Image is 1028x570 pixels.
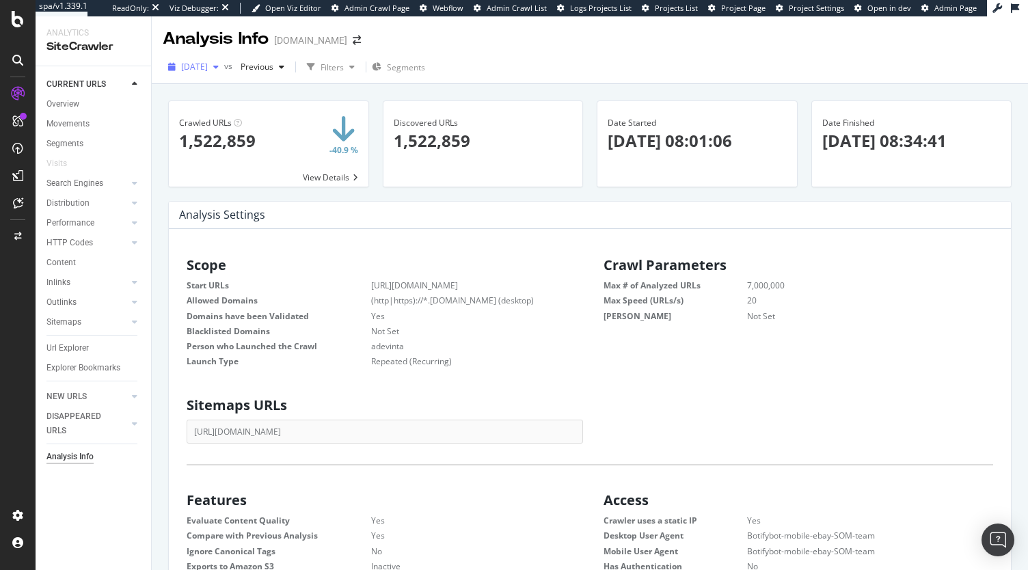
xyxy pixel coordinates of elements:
[433,3,463,13] span: Webflow
[337,355,576,367] dd: Repeated (Recurring)
[163,56,224,78] button: [DATE]
[604,493,1000,508] h2: Access
[337,280,576,291] dd: [URL][DOMAIN_NAME]
[224,60,235,72] span: vs
[337,530,576,541] dd: Yes
[187,530,371,541] dt: Compare with Previous Analysis
[608,117,656,128] span: Date Started
[46,409,128,438] a: DISAPPEARED URLS
[46,157,67,171] div: Visits
[713,515,993,526] dd: Yes
[713,545,993,557] dd: Botifybot-mobile-ebay-SOM-team
[46,77,128,92] a: CURRENT URLS
[46,256,141,270] a: Content
[487,3,547,13] span: Admin Crawl List
[187,420,583,444] div: [URL][DOMAIN_NAME]
[46,236,128,250] a: HTTP Codes
[235,61,273,72] span: Previous
[321,62,344,73] div: Filters
[187,310,371,322] dt: Domains have been Validated
[187,280,371,291] dt: Start URLs
[46,176,128,191] a: Search Engines
[235,56,290,78] button: Previous
[708,3,766,14] a: Project Page
[713,310,993,322] dd: Not Set
[46,409,116,438] div: DISAPPEARED URLS
[46,97,141,111] a: Overview
[604,258,1000,273] h2: Crawl Parameters
[46,157,81,171] a: Visits
[46,315,128,329] a: Sitemaps
[713,280,993,291] dd: 7,000,000
[46,275,128,290] a: Inlinks
[46,341,89,355] div: Url Explorer
[181,61,208,72] span: 2025 Oct. 13th
[776,3,844,14] a: Project Settings
[46,196,90,211] div: Distribution
[187,355,371,367] dt: Launch Type
[46,295,128,310] a: Outlinks
[604,530,747,541] dt: Desktop User Agent
[187,295,371,306] dt: Allowed Domains
[46,137,141,151] a: Segments
[387,62,425,73] span: Segments
[46,390,87,404] div: NEW URLS
[112,3,149,14] div: ReadOnly:
[46,450,94,464] div: Analysis Info
[608,129,787,152] p: [DATE] 08:01:06
[46,117,141,131] a: Movements
[921,3,977,14] a: Admin Page
[46,256,76,270] div: Content
[854,3,911,14] a: Open in dev
[982,524,1014,556] div: Open Intercom Messenger
[265,3,321,13] span: Open Viz Editor
[46,315,81,329] div: Sitemaps
[822,129,1001,152] p: [DATE] 08:34:41
[604,295,747,306] dt: Max Speed (URLs/s)
[163,27,269,51] div: Analysis Info
[46,295,77,310] div: Outlinks
[252,3,321,14] a: Open Viz Editor
[337,515,576,526] dd: Yes
[344,3,409,13] span: Admin Crawl Page
[604,310,747,322] dt: [PERSON_NAME]
[46,137,83,151] div: Segments
[46,216,128,230] a: Performance
[337,340,576,352] dd: adevinta
[337,325,576,337] dd: Not Set
[655,3,698,13] span: Projects List
[934,3,977,13] span: Admin Page
[46,236,93,250] div: HTTP Codes
[46,361,120,375] div: Explorer Bookmarks
[353,36,361,45] div: arrow-right-arrow-left
[789,3,844,13] span: Project Settings
[867,3,911,13] span: Open in dev
[187,258,583,273] h2: Scope
[46,196,128,211] a: Distribution
[570,3,632,13] span: Logs Projects List
[713,295,993,306] dd: 20
[721,3,766,13] span: Project Page
[420,3,463,14] a: Webflow
[394,129,573,152] p: 1,522,859
[187,493,583,508] h2: Features
[604,515,747,526] dt: Crawler uses a static IP
[46,341,141,355] a: Url Explorer
[187,515,371,526] dt: Evaluate Content Quality
[46,117,90,131] div: Movements
[713,530,993,541] dd: Botifybot-mobile-ebay-SOM-team
[46,390,128,404] a: NEW URLS
[337,295,576,306] dd: (http|https)://*.[DOMAIN_NAME] (desktop)
[187,340,371,352] dt: Person who Launched the Crawl
[474,3,547,14] a: Admin Crawl List
[274,33,347,47] div: [DOMAIN_NAME]
[46,275,70,290] div: Inlinks
[187,398,583,413] h2: Sitemaps URLs
[604,280,747,291] dt: Max # of Analyzed URLs
[557,3,632,14] a: Logs Projects List
[394,117,458,128] span: Discovered URLs
[46,450,141,464] a: Analysis Info
[822,117,874,128] span: Date Finished
[332,3,409,14] a: Admin Crawl Page
[337,310,576,322] dd: Yes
